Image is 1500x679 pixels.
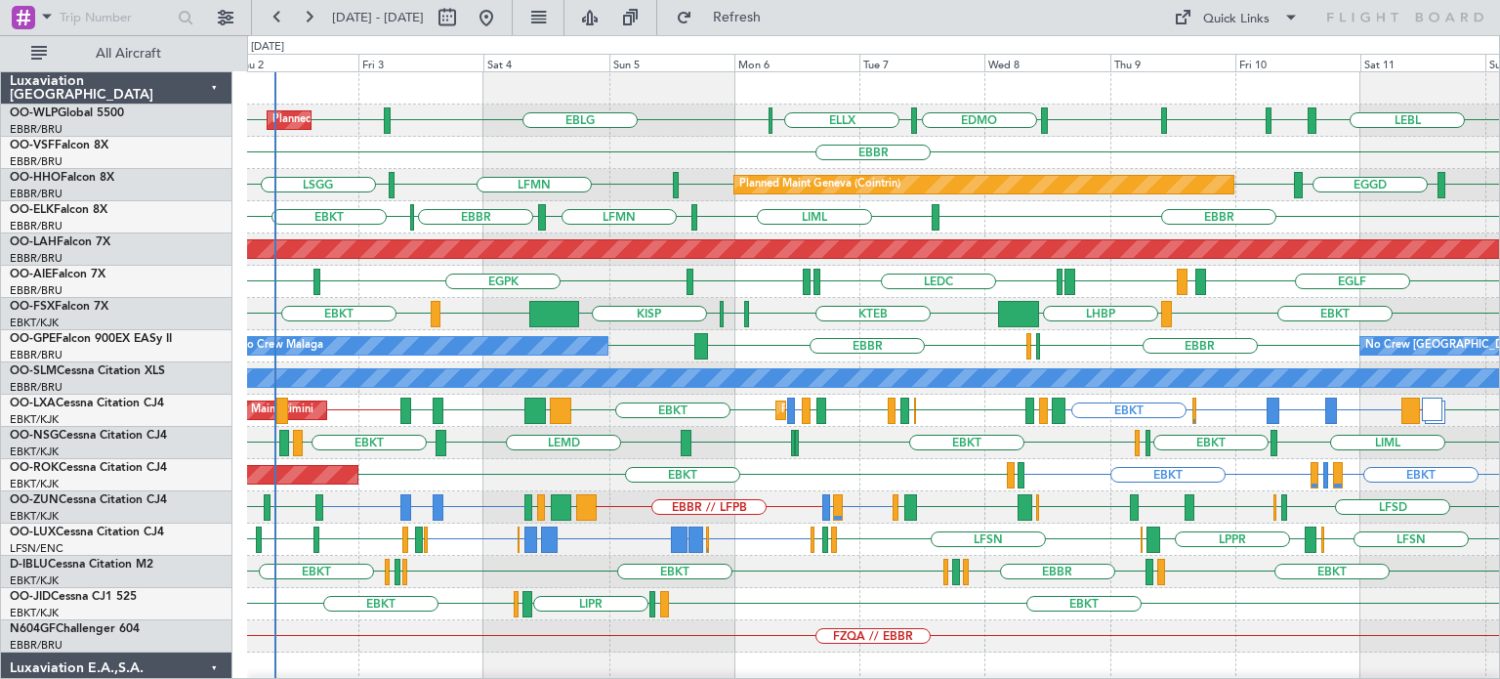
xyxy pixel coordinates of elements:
span: OO-SLM [10,365,57,377]
span: OO-JID [10,591,51,603]
span: OO-LXA [10,398,56,409]
span: Refresh [696,11,778,24]
span: All Aircraft [51,47,206,61]
a: EBBR/BRU [10,283,62,298]
div: Fri 10 [1235,54,1360,71]
div: Thu 9 [1110,54,1235,71]
div: AOG Maint Rimini [223,396,313,425]
a: EBBR/BRU [10,251,62,266]
button: Refresh [667,2,784,33]
div: Fri 3 [358,54,483,71]
div: [DATE] [251,39,284,56]
input: Trip Number [60,3,172,32]
a: OO-ELKFalcon 8X [10,204,107,216]
a: EBKT/KJK [10,412,59,427]
a: OO-SLMCessna Citation XLS [10,365,165,377]
a: EBBR/BRU [10,348,62,362]
a: OO-FSXFalcon 7X [10,301,108,313]
a: D-IBLUCessna Citation M2 [10,559,153,571]
div: Mon 6 [734,54,859,71]
a: EBBR/BRU [10,187,62,201]
a: OO-HHOFalcon 8X [10,172,114,184]
span: OO-NSG [10,430,59,442]
span: OO-LAH [10,236,57,248]
span: OO-AIE [10,269,52,280]
span: N604GF [10,623,56,635]
span: OO-ELK [10,204,54,216]
span: OO-ZUN [10,494,59,506]
a: LFSN/ENC [10,541,63,556]
a: OO-WLPGlobal 5500 [10,107,124,119]
a: EBBR/BRU [10,154,62,169]
a: OO-LAHFalcon 7X [10,236,110,248]
span: [DATE] - [DATE] [332,9,424,26]
a: OO-JIDCessna CJ1 525 [10,591,137,603]
a: OO-AIEFalcon 7X [10,269,105,280]
a: EBKT/KJK [10,316,59,330]
a: OO-LXACessna Citation CJ4 [10,398,164,409]
a: OO-NSGCessna Citation CJ4 [10,430,167,442]
div: Planned Maint Milan (Linate) [272,106,413,135]
span: D-IBLU [10,559,48,571]
a: N604GFChallenger 604 [10,623,140,635]
span: OO-FSX [10,301,55,313]
a: EBBR/BRU [10,380,62,395]
a: EBKT/KJK [10,477,59,491]
a: EBBR/BRU [10,638,62,653]
a: EBKT/KJK [10,573,59,588]
span: OO-ROK [10,462,59,474]
div: Planned Maint Geneva (Cointrin) [739,170,900,199]
button: All Aircraft [21,38,212,69]
span: OO-VSF [10,140,55,151]
a: OO-VSFFalcon 8X [10,140,108,151]
div: Wed 8 [984,54,1109,71]
span: OO-WLP [10,107,58,119]
a: EBKT/KJK [10,606,59,620]
span: OO-LUX [10,527,56,538]
div: Sat 11 [1360,54,1485,71]
span: OO-GPE [10,333,56,345]
div: Thu 2 [233,54,358,71]
div: Sun 5 [609,54,734,71]
a: EBKT/KJK [10,445,59,459]
a: EBBR/BRU [10,219,62,233]
div: No Crew Malaga [238,331,323,361]
a: OO-LUXCessna Citation CJ4 [10,527,164,538]
a: EBBR/BRU [10,122,62,137]
button: Quick Links [1164,2,1309,33]
a: OO-GPEFalcon 900EX EASy II [10,333,172,345]
div: Tue 7 [859,54,984,71]
a: OO-ROKCessna Citation CJ4 [10,462,167,474]
a: OO-ZUNCessna Citation CJ4 [10,494,167,506]
div: Quick Links [1203,10,1270,29]
a: EBKT/KJK [10,509,59,524]
span: OO-HHO [10,172,61,184]
div: Planned Maint Kortrijk-[GEOGRAPHIC_DATA] [781,396,1009,425]
div: Sat 4 [483,54,608,71]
